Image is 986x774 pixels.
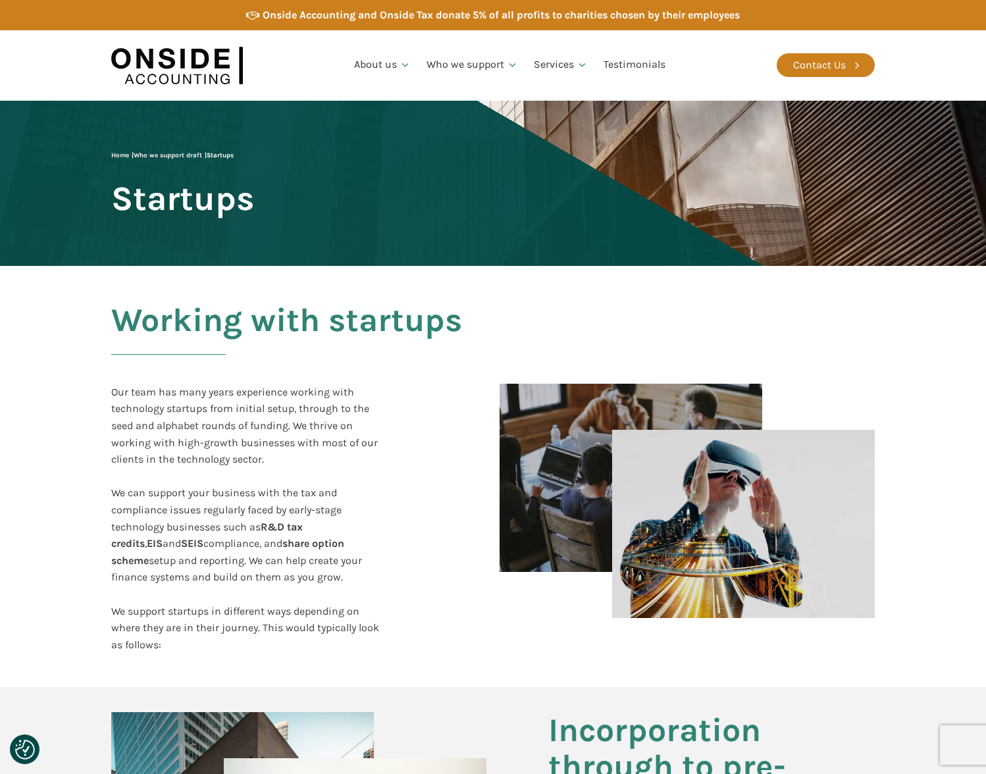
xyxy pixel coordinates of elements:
[793,57,846,74] div: Contact Us
[15,740,35,760] button: Consent Preferences
[111,151,129,159] a: Home
[181,537,203,550] b: SEIS
[111,384,385,654] div: Our team has many years experience working with technology startups from initial setup, through t...
[596,43,673,88] a: Testimonials
[111,537,344,567] b: share option scheme
[419,43,526,88] a: Who we support
[526,43,596,88] a: Services
[263,7,740,24] div: Onside Accounting and Onside Tax donate 5% of all profits to charities chosen by their employees
[346,43,419,88] a: About us
[111,40,243,91] img: Onside Accounting
[15,740,35,760] img: Revisit consent button
[147,537,163,550] b: EIS
[134,151,202,159] a: Who we support draft
[111,302,875,371] h2: Working with startups
[111,151,234,159] span: | |
[111,180,254,217] span: Startups
[207,151,234,159] span: Startups
[777,53,875,77] a: Contact Us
